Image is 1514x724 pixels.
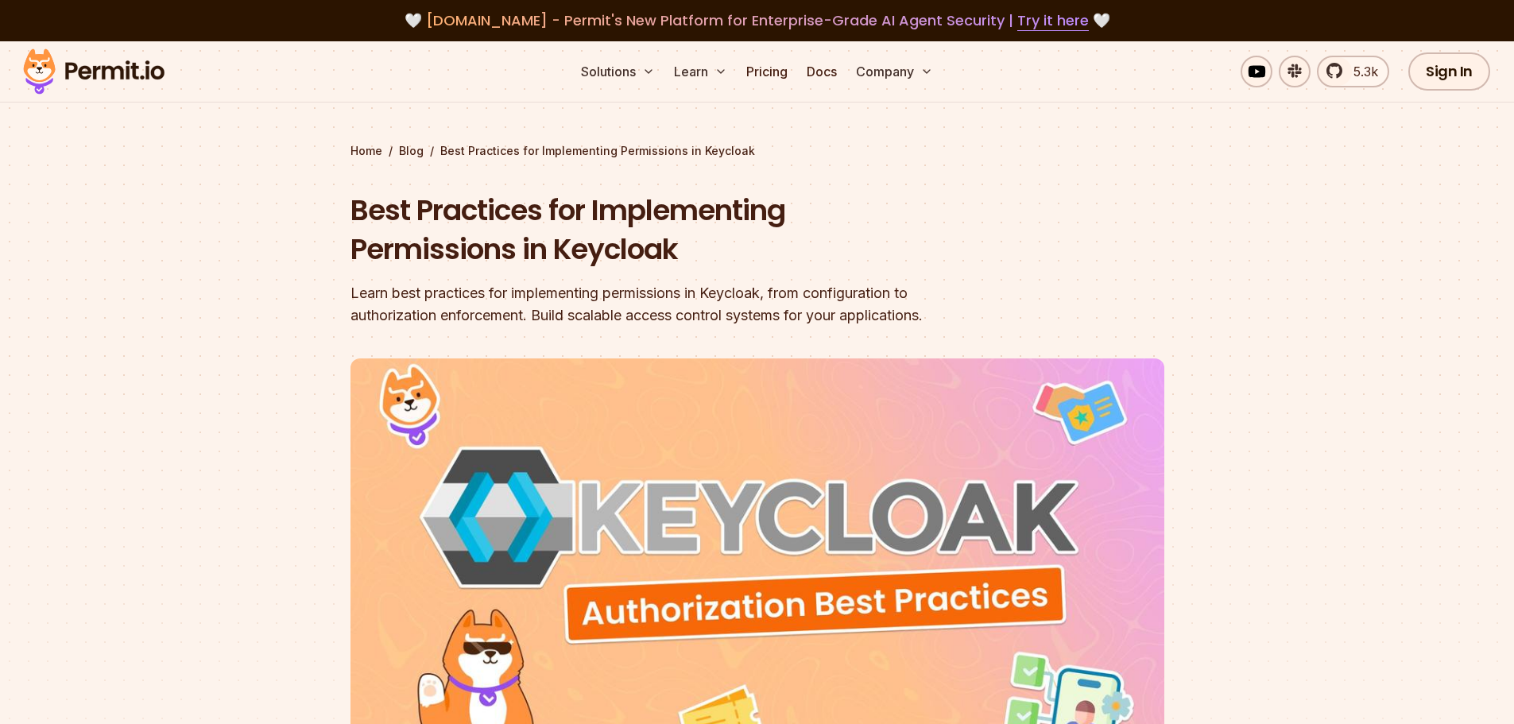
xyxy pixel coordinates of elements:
[16,45,172,99] img: Permit logo
[1344,62,1378,81] span: 5.3k
[350,143,382,159] a: Home
[350,143,1164,159] div: / /
[399,143,424,159] a: Blog
[1317,56,1389,87] a: 5.3k
[350,191,961,269] h1: Best Practices for Implementing Permissions in Keycloak
[38,10,1476,32] div: 🤍 🤍
[800,56,843,87] a: Docs
[575,56,661,87] button: Solutions
[426,10,1089,30] span: [DOMAIN_NAME] - Permit's New Platform for Enterprise-Grade AI Agent Security |
[350,282,961,327] div: Learn best practices for implementing permissions in Keycloak, from configuration to authorizatio...
[1017,10,1089,31] a: Try it here
[1408,52,1490,91] a: Sign In
[850,56,939,87] button: Company
[668,56,734,87] button: Learn
[740,56,794,87] a: Pricing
